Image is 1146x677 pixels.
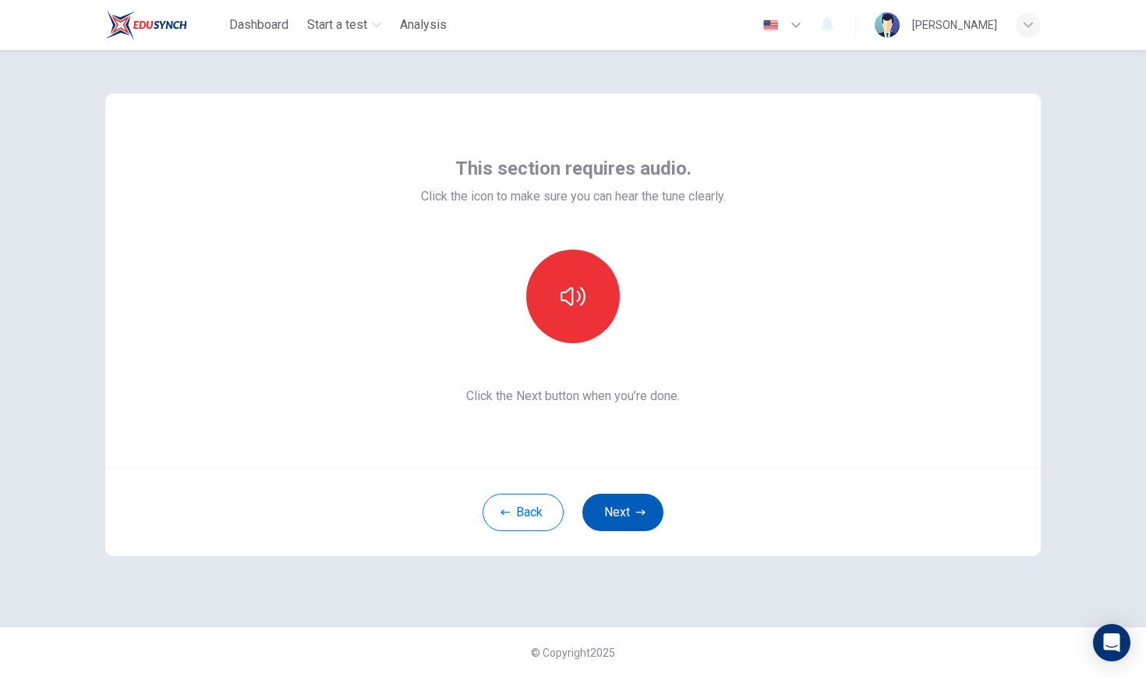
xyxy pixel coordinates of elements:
span: Analysis [400,16,447,34]
img: EduSynch logo [105,9,187,41]
a: EduSynch logo [105,9,223,41]
button: Analysis [394,11,453,39]
span: This section requires audio. [455,156,691,181]
button: Back [483,494,564,531]
img: Profile picture [875,12,900,37]
span: Dashboard [229,16,288,34]
span: © Copyright 2025 [531,647,615,659]
span: Click the icon to make sure you can hear the tune clearly. [421,187,726,206]
div: [PERSON_NAME] [912,16,997,34]
button: Start a test [301,11,387,39]
div: Open Intercom Messenger [1093,624,1130,661]
span: Start a test [307,16,367,34]
button: Dashboard [223,11,295,39]
button: Next [582,494,663,531]
span: Click the Next button when you’re done. [421,387,726,406]
img: en [761,19,780,31]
